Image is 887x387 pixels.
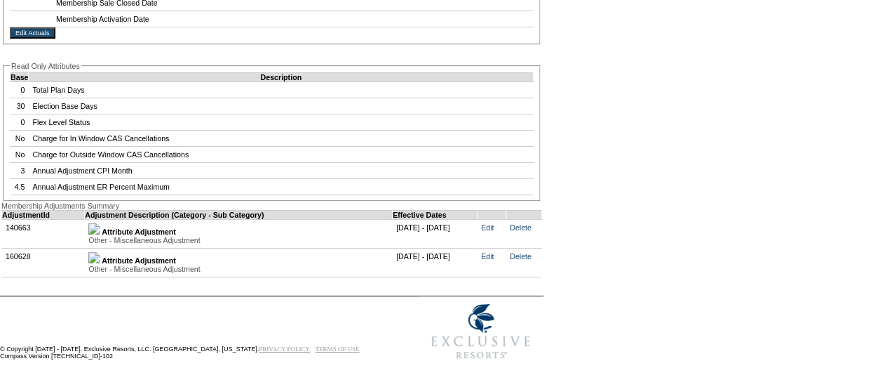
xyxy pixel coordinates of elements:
[481,252,494,261] a: Edit
[29,73,534,82] td: Description
[393,219,478,248] td: [DATE] - [DATE]
[29,98,534,114] td: Election Base Days
[11,131,29,147] td: No
[11,163,29,179] td: 3
[102,228,176,236] b: Attribute Adjustment
[11,98,29,114] td: 30
[29,82,534,98] td: Total Plan Days
[102,256,176,265] b: Attribute Adjustment
[259,346,310,353] a: PRIVACY POLICY
[10,62,81,70] legend: Read Only Attributes
[29,147,534,163] td: Charge for Outside Window CAS Cancellations
[88,236,388,244] div: Other - Miscellaneous Adjustment
[11,179,29,195] td: 4.5
[88,265,388,273] div: Other - Miscellaneous Adjustment
[11,114,29,131] td: 0
[10,27,55,39] input: Edit Actuals
[393,210,478,219] td: Effective Dates
[11,147,29,163] td: No
[29,163,534,179] td: Annual Adjustment CPI Month
[2,210,85,219] td: AdjustmentId
[393,248,478,277] td: [DATE] - [DATE]
[88,223,100,235] img: b_plus.gif
[481,223,494,232] a: Edit
[11,73,29,82] td: Base
[29,131,534,147] td: Charge for In Window CAS Cancellations
[88,252,100,263] img: b_plus.gif
[53,11,534,27] td: Membership Activation Date
[418,296,543,367] img: Exclusive Resorts
[1,202,542,210] div: Membership Adjustments Summary
[510,223,531,232] a: Delete
[510,252,531,261] a: Delete
[316,346,360,353] a: TERMS OF USE
[29,114,534,131] td: Flex Level Status
[2,248,85,277] td: 160628
[11,82,29,98] td: 0
[85,210,393,219] td: Adjustment Description (Category - Sub Category)
[2,219,85,248] td: 140663
[29,179,534,195] td: Annual Adjustment ER Percent Maximum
